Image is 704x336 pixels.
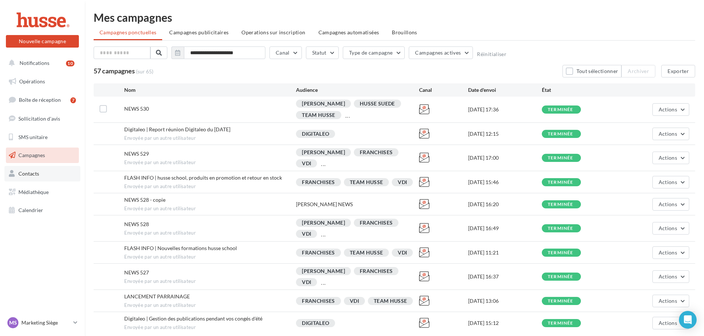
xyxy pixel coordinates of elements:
div: ... [345,112,350,119]
button: Tout sélectionner [562,65,621,77]
div: [DATE] 16:37 [468,273,542,280]
a: Opérations [4,74,80,89]
span: Contacts [18,170,39,177]
span: NEWS 530 [124,105,149,112]
div: FRANCHISES [354,267,399,275]
a: Contacts [4,166,80,181]
div: terminée [548,299,574,304]
span: NEWS 528 [124,221,149,227]
div: [PERSON_NAME] [296,219,351,227]
span: Médiathèque [18,189,49,195]
div: [DATE] 13:06 [468,297,542,305]
span: Envoyée par un autre utilisateur [124,230,296,236]
a: Campagnes [4,148,80,163]
button: Canal [269,46,302,59]
button: Actions [652,246,689,259]
span: Envoyée par un autre utilisateur [124,159,296,166]
span: Campagnes actives [415,49,461,56]
span: Opérations [19,78,45,84]
div: [DATE] 17:00 [468,154,542,162]
p: Marketing Siège [21,319,70,326]
a: SMS unitaire [4,129,80,145]
div: Canal [419,86,468,94]
div: [DATE] 15:46 [468,179,542,186]
span: Envoyée par un autre utilisateur [124,135,296,142]
button: Réinitialiser [477,51,506,57]
div: [PERSON_NAME] NEWS [296,201,353,208]
button: Actions [652,152,689,164]
a: MS Marketing Siège [6,316,79,330]
div: terminée [548,274,574,279]
button: Actions [652,103,689,116]
div: DIGITALEO [296,130,335,138]
div: ... [321,231,326,238]
span: Envoyée par un autre utilisateur [124,183,296,190]
div: VDI [392,249,413,257]
button: Exporter [661,65,695,77]
button: Type de campagne [343,46,405,59]
div: [DATE] 16:20 [468,201,542,208]
div: FRANCHISES [296,297,341,305]
span: Envoyée par un autre utilisateur [124,324,296,331]
span: (sur 65) [136,68,153,75]
span: Envoyée par un autre utilisateur [124,205,296,212]
span: Digitaleo | Gestion des publications pendant vos congés d'été [124,315,262,322]
span: LANCEMENT PARRAINAGE [124,293,190,299]
div: FRANCHISES [296,249,341,257]
div: État [542,86,616,94]
span: FLASH INFO | husse school, produits en promotion et retour en stock [124,174,282,181]
span: Envoyée par un autre utilisateur [124,254,296,260]
button: Notifications 10 [4,55,77,71]
div: Open Intercom Messenger [679,311,697,329]
span: Actions [659,201,677,207]
span: Actions [659,298,677,304]
div: terminée [548,202,574,207]
button: Actions [652,222,689,235]
div: VDI [344,297,365,305]
button: Actions [652,198,689,211]
div: [PERSON_NAME] [296,100,351,108]
button: Actions [652,317,689,329]
span: Actions [659,179,677,185]
span: SMS unitaire [18,134,48,140]
div: terminée [548,250,574,255]
span: NEWS 529 [124,150,149,157]
span: Actions [659,273,677,280]
div: TEAM HUSSE [344,178,389,186]
a: Médiathèque [4,184,80,200]
div: [DATE] 12:15 [468,130,542,138]
div: FRANCHISES [354,219,399,227]
div: 10 [66,60,74,66]
span: FLASH INFO | Nouvelles formations husse school [124,245,237,251]
div: TEAM HUSSE [296,111,341,119]
div: VDI [296,159,317,167]
span: Campagnes automatisées [318,29,379,35]
span: 57 campagnes [94,67,135,75]
div: terminée [548,156,574,160]
span: Operations sur inscription [241,29,305,35]
div: VDI [392,178,413,186]
div: [PERSON_NAME] [296,267,351,275]
button: Campagnes actives [409,46,473,59]
a: Sollicitation d'avis [4,111,80,127]
button: Actions [652,295,689,307]
span: NEWS 527 [124,269,149,276]
span: Digitaleo | Report réunion Digitaleo du 8 septembre [124,126,230,132]
span: Actions [659,106,677,112]
span: Envoyée par un autre utilisateur [124,278,296,285]
div: Mes campagnes [94,12,695,23]
button: Actions [652,128,689,140]
div: Nom [124,86,296,94]
span: Actions [659,131,677,137]
div: HUSSE SUEDE [354,100,401,108]
span: Boîte de réception [19,97,61,103]
div: ... [321,279,326,287]
span: Notifications [20,60,49,66]
div: terminée [548,321,574,326]
span: Envoyée par un autre utilisateur [124,302,296,309]
div: [DATE] 11:21 [468,249,542,256]
div: 7 [70,97,76,103]
button: Actions [652,176,689,188]
span: MS [9,319,17,326]
span: Actions [659,249,677,256]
